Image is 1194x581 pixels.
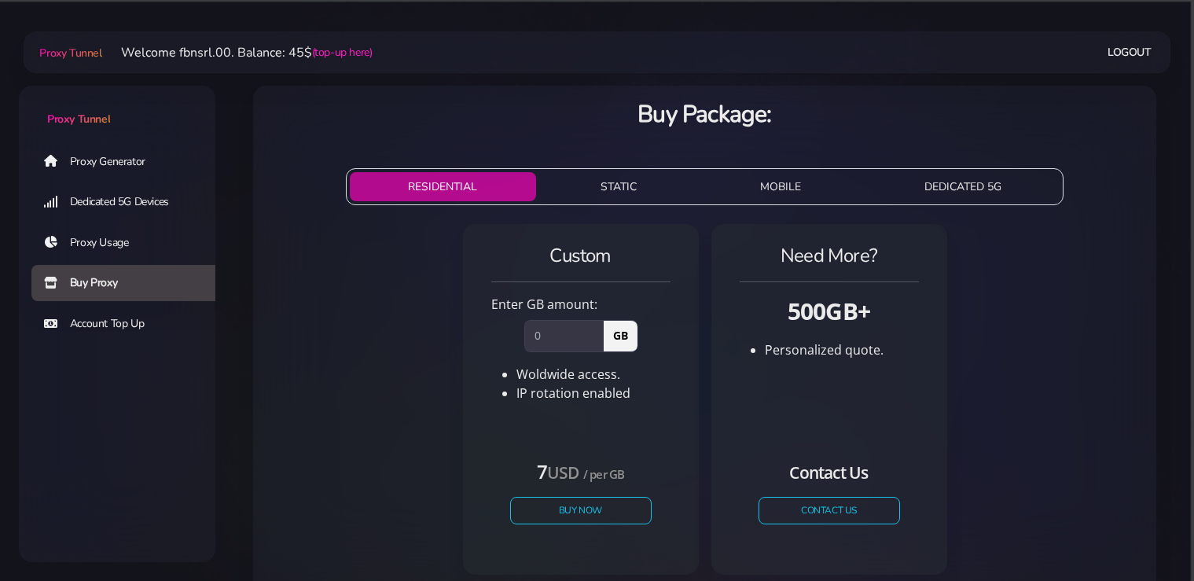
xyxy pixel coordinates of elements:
[47,112,110,127] span: Proxy Tunnel
[31,306,228,342] a: Account Top Up
[312,44,373,61] a: (top-up here)
[516,384,670,403] li: IP rotation enabled
[350,172,536,201] button: RESIDENTIAL
[702,172,860,201] button: MOBILE
[36,40,101,65] a: Proxy Tunnel
[547,461,579,484] small: USD
[759,497,900,524] a: CONTACT US
[482,295,680,314] div: Enter GB amount:
[31,225,228,261] a: Proxy Usage
[1118,505,1174,561] iframe: Webchat Widget
[39,46,101,61] span: Proxy Tunnel
[102,43,373,62] li: Welcome fbnsrl.00. Balance: 45$
[266,98,1144,131] h3: Buy Package:
[1108,38,1152,67] a: Logout
[516,365,670,384] li: Woldwide access.
[524,320,604,351] input: 0
[740,295,919,327] h3: 500GB+
[603,320,637,351] span: GB
[491,243,670,269] h4: Custom
[765,340,919,359] li: Personalized quote.
[510,497,652,524] button: Buy Now
[31,265,228,301] a: Buy Proxy
[740,243,919,269] h4: Need More?
[542,172,696,201] button: STATIC
[19,86,215,127] a: Proxy Tunnel
[583,466,625,482] small: / per GB
[789,461,868,484] small: Contact Us
[865,172,1060,201] button: DEDICATED 5G
[31,184,228,220] a: Dedicated 5G Devices
[510,458,652,484] h4: 7
[31,143,228,179] a: Proxy Generator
